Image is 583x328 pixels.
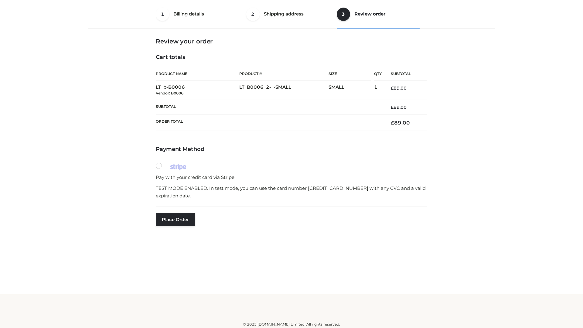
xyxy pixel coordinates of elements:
[156,184,427,200] p: TEST MODE ENABLED. In test mode, you can use the card number [CREDIT_CARD_NUMBER] with any CVC an...
[156,100,382,114] th: Subtotal
[156,115,382,131] th: Order Total
[329,81,374,100] td: SMALL
[156,54,427,61] h4: Cart totals
[391,104,394,110] span: £
[90,321,493,327] div: © 2025 [DOMAIN_NAME] Limited. All rights reserved.
[391,85,394,91] span: £
[329,67,371,81] th: Size
[391,85,407,91] bdi: 89.00
[391,104,407,110] bdi: 89.00
[382,67,427,81] th: Subtotal
[374,81,382,100] td: 1
[374,67,382,81] th: Qty
[239,81,329,100] td: LT_B0006_2-_-SMALL
[391,120,410,126] bdi: 89.00
[156,81,239,100] td: LT_b-B0006
[239,67,329,81] th: Product #
[156,91,183,95] small: Vendor: B0006
[156,173,427,181] p: Pay with your credit card via Stripe.
[391,120,394,126] span: £
[156,213,195,226] button: Place order
[156,38,427,45] h3: Review your order
[156,146,427,153] h4: Payment Method
[156,67,239,81] th: Product Name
